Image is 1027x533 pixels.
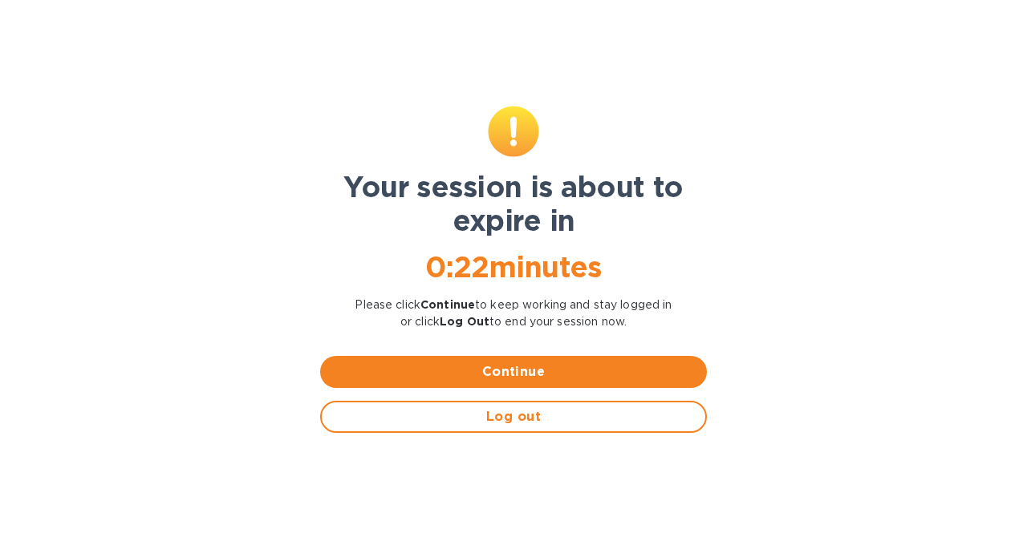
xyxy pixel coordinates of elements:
[320,297,707,330] p: Please click to keep working and stay logged in or click to end your session now.
[320,356,707,388] button: Continue
[440,315,489,328] b: Log Out
[420,298,475,311] b: Continue
[333,362,694,382] span: Continue
[320,170,707,237] h1: Your session is about to expire in
[320,250,707,284] h1: 0 : 22 minutes
[320,401,707,433] button: Log out
[335,407,692,426] span: Log out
